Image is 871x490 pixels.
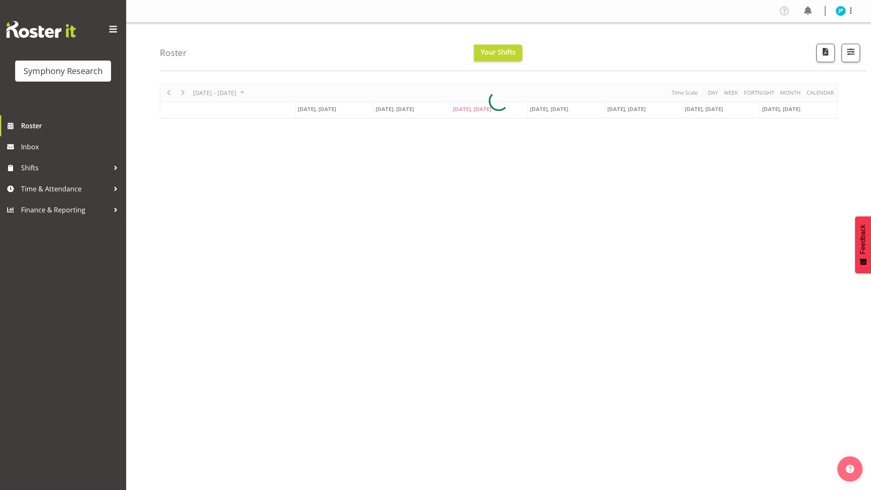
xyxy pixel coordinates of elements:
img: Rosterit website logo [6,21,76,38]
div: Symphony Research [24,65,103,77]
span: Inbox [21,140,122,153]
img: help-xxl-2.png [846,465,854,473]
span: Your Shifts [481,48,516,57]
button: Feedback - Show survey [855,216,871,273]
h4: Roster [160,48,187,58]
span: Roster [21,119,122,132]
span: Time & Attendance [21,183,109,195]
button: Filter Shifts [842,44,860,62]
button: Download a PDF of the roster according to the set date range. [816,44,835,62]
img: jake-pringle11873.jpg [836,6,846,16]
button: Your Shifts [474,45,522,61]
span: Shifts [21,162,109,174]
span: Finance & Reporting [21,204,109,216]
span: Feedback [859,225,867,254]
